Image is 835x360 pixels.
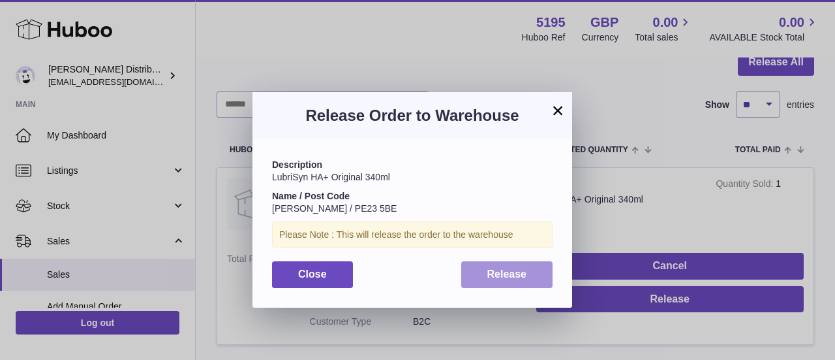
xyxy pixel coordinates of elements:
[272,172,390,182] span: LubriSyn HA+ Original 340ml
[272,221,553,248] div: Please Note : This will release the order to the warehouse
[272,203,397,214] span: [PERSON_NAME] / PE23 5BE
[461,261,553,288] button: Release
[272,105,553,126] h3: Release Order to Warehouse
[298,269,327,280] span: Close
[272,191,350,201] strong: Name / Post Code
[550,103,566,118] button: ×
[272,261,353,288] button: Close
[487,269,527,280] span: Release
[272,159,322,170] strong: Description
